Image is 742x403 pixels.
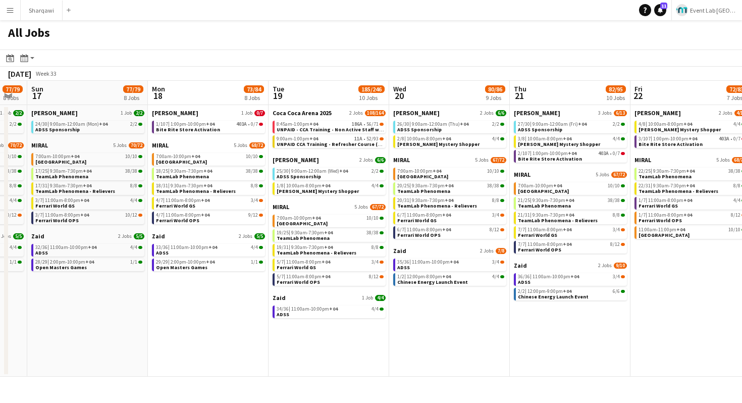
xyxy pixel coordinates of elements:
[518,151,532,156] span: 2/107
[372,169,379,174] span: 2/2
[613,151,620,156] span: 0/7
[273,203,386,211] a: MIRAL5 Jobs67/72
[130,183,137,188] span: 8/8
[639,188,718,194] span: TeamLab Phenomena - Relievers
[460,121,468,127] span: +04
[50,169,91,174] span: 9:30am-7:30pm
[166,198,209,203] span: 11:00am-8:00pm
[553,182,562,189] span: +04
[246,169,258,174] span: 38/38
[284,182,285,189] span: |
[530,121,532,127] span: |
[277,126,401,133] span: UNPAID - CCA Training - Non Active Staff w/ Dxb Tag
[514,171,627,262] div: MIRAL5 Jobs67/727:00am-10:00pm+0410/10[GEOGRAPHIC_DATA]21/25|9:30am-7:30pm+0438/38TeamLab Phenome...
[10,198,17,203] span: 4/4
[273,109,386,117] a: Coca Coca Arena 20252 Jobs108/164
[487,183,499,188] span: 38/38
[397,183,411,188] span: 20/25
[171,169,212,174] span: 9:30am-7:30pm
[35,173,88,180] span: TeamLab Phenomena
[5,169,17,174] span: 38/38
[375,157,386,163] span: 6/6
[35,213,44,218] span: 3/7
[639,126,721,133] span: Tamara Mystery Shopper
[31,109,144,141] div: [PERSON_NAME]1 Job2/224/30|9:00am-12:00am (Mon)+042/2ADSS Sponsorship
[31,109,144,117] a: [PERSON_NAME]1 Job2/2
[639,203,678,209] span: Ferrari World GS
[31,109,78,117] span: Kate
[156,197,263,209] a: 4/7|11:00am-8:00pm+043/4Ferrari World GS
[339,168,348,174] span: +04
[366,122,379,127] span: 56/71
[273,156,386,164] a: [PERSON_NAME]2 Jobs6/6
[130,122,137,127] span: 2/2
[99,121,108,127] span: +04
[518,121,625,132] a: 27/30|9:00am-12:00am (Fri)+042/2ADSS Sponsorship
[653,136,697,141] span: 1:00pm-10:00pm
[125,213,137,218] span: 10/12
[409,182,411,189] span: |
[719,136,729,141] span: 403A
[514,171,531,178] span: MIRAL
[31,141,48,149] span: MIRAL
[273,156,319,164] span: Kate
[277,182,384,194] a: 1/8|10:00am-8:00pm+044/4[PERSON_NAME] Mystery Shopper
[480,110,494,116] span: 2 Jobs
[533,122,587,127] span: 9:00am-12:00am (Fri)
[71,153,79,160] span: +04
[653,183,695,188] span: 9:30am-7:30pm
[152,109,198,117] span: Kate
[733,136,740,141] span: 0/7
[35,203,75,209] span: Ferrari World GS
[156,169,170,174] span: 18/25
[433,168,441,174] span: +04
[156,183,170,188] span: 18/31
[35,188,115,194] span: TeamLab Phenomena - Relievers
[608,198,620,203] span: 38/38
[201,212,209,218] span: +04
[683,197,692,204] span: +04
[35,169,49,174] span: 17/25
[203,182,212,189] span: +04
[31,141,144,232] div: MIRAL5 Jobs70/727:00am-10:00pm+0410/10[GEOGRAPHIC_DATA]17/25|9:30am-7:30pm+0438/38TeamLab Phenome...
[563,135,571,142] span: +04
[35,168,142,179] a: 17/25|9:30am-7:30pm+0438/38TeamLab Phenomena
[156,154,200,159] span: 7:00am-10:00pm
[156,159,207,165] span: Yas Island
[156,213,165,218] span: 4/7
[651,182,652,189] span: |
[518,203,571,209] span: TeamLab Phenomena
[254,110,265,116] span: 0/7
[277,121,384,132] a: 8:45am-1:00pm+04186A•56/71UNPAID - CCA Training - Non Active Staff w/ Dxb Tag
[530,212,532,218] span: |
[514,171,627,178] a: MIRAL5 Jobs67/72
[397,173,448,180] span: Yas Island
[728,169,740,174] span: 38/38
[80,212,89,218] span: +04
[442,135,451,142] span: +04
[639,169,652,174] span: 22/25
[639,198,647,203] span: 1/7
[156,198,165,203] span: 4/7
[518,136,526,141] span: 3/8
[156,126,220,133] span: Bite Rite Store Activation
[514,109,627,171] div: [PERSON_NAME]3 Jobs6/1327/30|9:00am-12:00am (Fri)+042/2ADSS Sponsorship3/8|10:00am-8:00pm+044/4[P...
[565,212,574,218] span: +04
[370,204,386,210] span: 67/72
[277,183,285,188] span: 1/8
[733,198,740,203] span: 4/4
[409,197,411,204] span: |
[518,122,532,127] span: 27/30
[152,109,265,141] div: [PERSON_NAME]1 Job0/71/107|1:00pm-10:00pm+04403A•0/7Bite Rite Store Activation
[639,173,692,180] span: TeamLab Phenomena
[349,110,363,116] span: 2 Jobs
[354,136,362,141] span: 11A
[156,212,263,223] a: 4/7|11:00am-8:00pm+049/12Ferrari World OPS
[492,122,499,127] span: 2/2
[277,141,408,147] span: UNPAID CCA Training - Refresher Course (Active Staff)
[125,169,137,174] span: 38/38
[634,156,651,164] span: MIRAL
[496,110,506,116] span: 6/6
[152,141,265,149] a: MIRAL5 Jobs68/72
[518,141,600,147] span: Tamara Mystery Shopper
